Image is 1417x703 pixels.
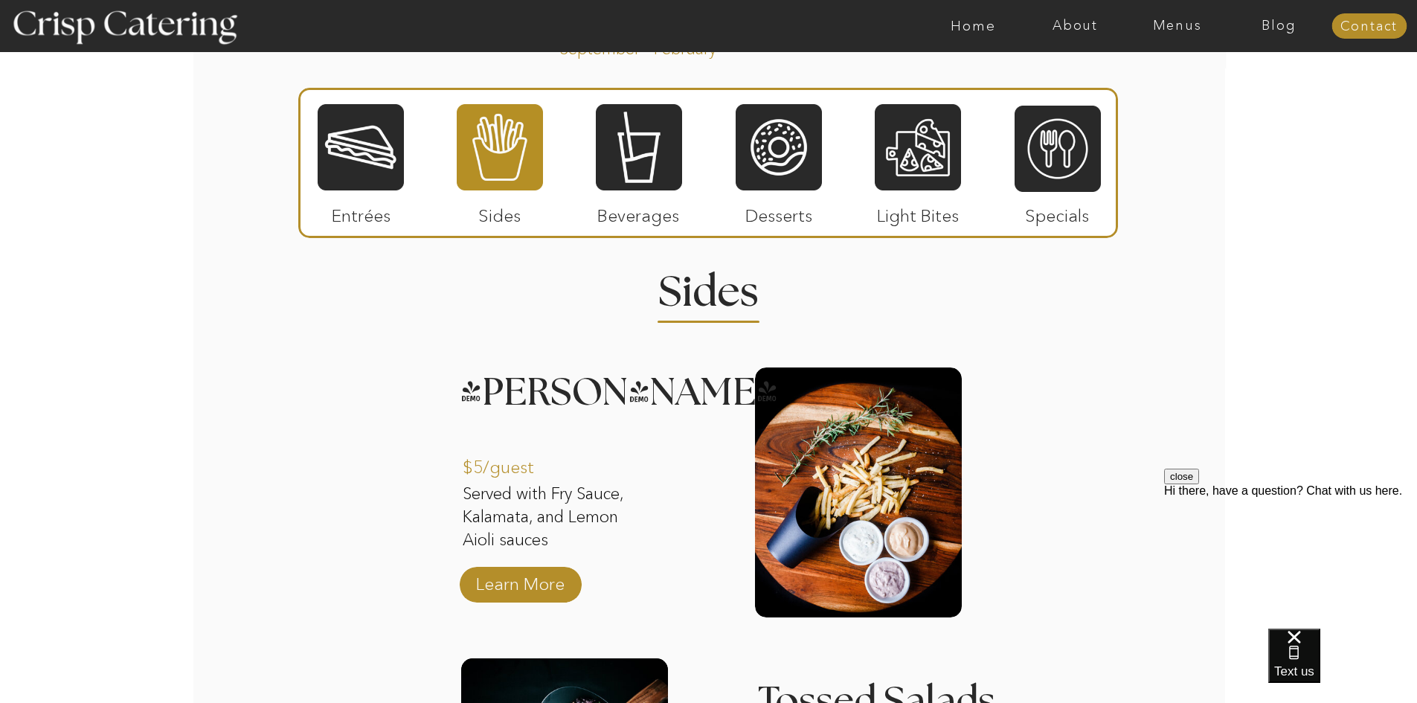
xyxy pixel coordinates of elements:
[463,442,562,485] p: $5/guest
[450,190,549,234] p: Sides
[1331,19,1407,34] a: Contact
[589,190,688,234] p: Beverages
[463,483,654,554] p: Served with Fry Sauce, Kalamata, and Lemon Aioli sauces
[471,559,570,602] a: Learn More
[559,38,764,55] p: September - February
[460,373,733,392] h3: [PERSON_NAME]
[730,190,829,234] p: Desserts
[1024,19,1126,33] a: About
[1228,19,1330,33] a: Blog
[1164,469,1417,647] iframe: podium webchat widget prompt
[1008,190,1107,234] p: Specials
[636,272,782,301] h2: Sides
[922,19,1024,33] a: Home
[1268,629,1417,703] iframe: podium webchat widget bubble
[312,190,411,234] p: Entrées
[869,190,968,234] p: Light Bites
[1126,19,1228,33] a: Menus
